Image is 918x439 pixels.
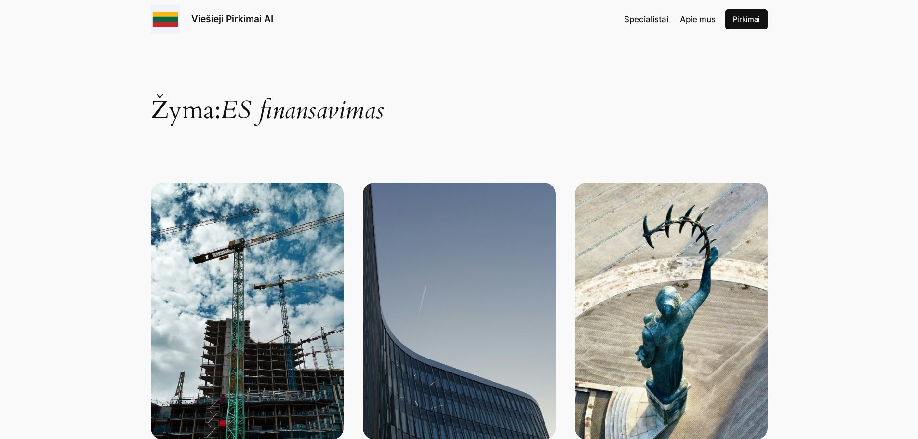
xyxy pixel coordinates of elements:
a: Viešieji Pirkimai AI [191,13,273,25]
span: Specialistai [624,14,668,24]
a: Apie mus [680,13,716,26]
img: Viešieji pirkimai logo [151,5,180,34]
a: Specialistai [624,13,668,26]
span: Apie mus [680,14,716,24]
nav: Navigation [624,13,716,26]
span: ES finansavimas [221,93,384,127]
h1: Žyma: [151,48,768,123]
a: Pirkimai [725,9,768,29]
